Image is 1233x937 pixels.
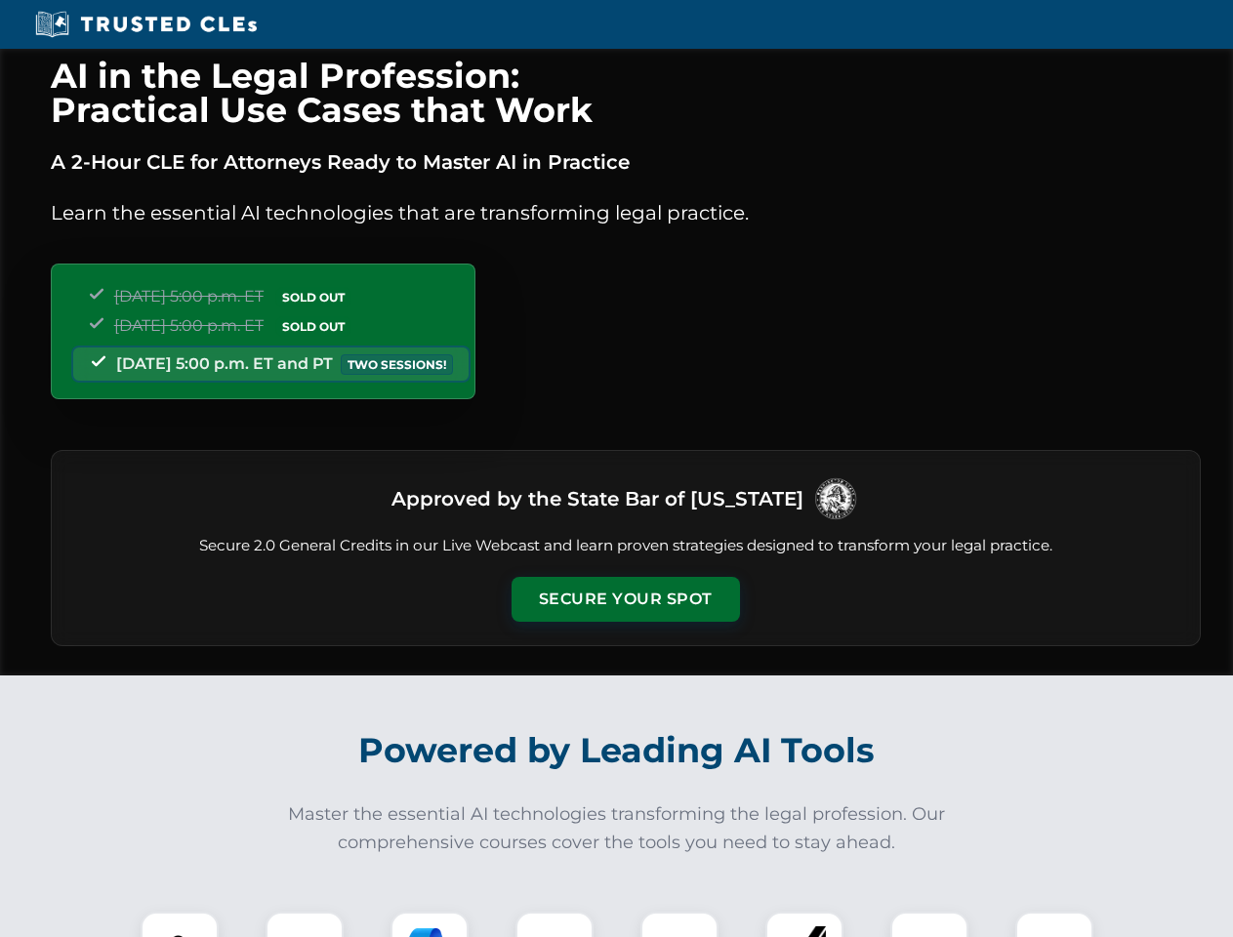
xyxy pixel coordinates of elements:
img: Logo [811,474,860,523]
h1: AI in the Legal Profession: Practical Use Cases that Work [51,59,1201,127]
img: Trusted CLEs [29,10,263,39]
span: SOLD OUT [275,287,351,307]
p: Master the essential AI technologies transforming the legal profession. Our comprehensive courses... [275,800,959,857]
span: [DATE] 5:00 p.m. ET [114,316,264,335]
span: [DATE] 5:00 p.m. ET [114,287,264,306]
h3: Approved by the State Bar of [US_STATE] [391,481,803,516]
button: Secure Your Spot [512,577,740,622]
p: A 2-Hour CLE for Attorneys Ready to Master AI in Practice [51,146,1201,178]
span: SOLD OUT [275,316,351,337]
p: Learn the essential AI technologies that are transforming legal practice. [51,197,1201,228]
p: Secure 2.0 General Credits in our Live Webcast and learn proven strategies designed to transform ... [75,535,1176,557]
h2: Powered by Leading AI Tools [76,716,1158,785]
